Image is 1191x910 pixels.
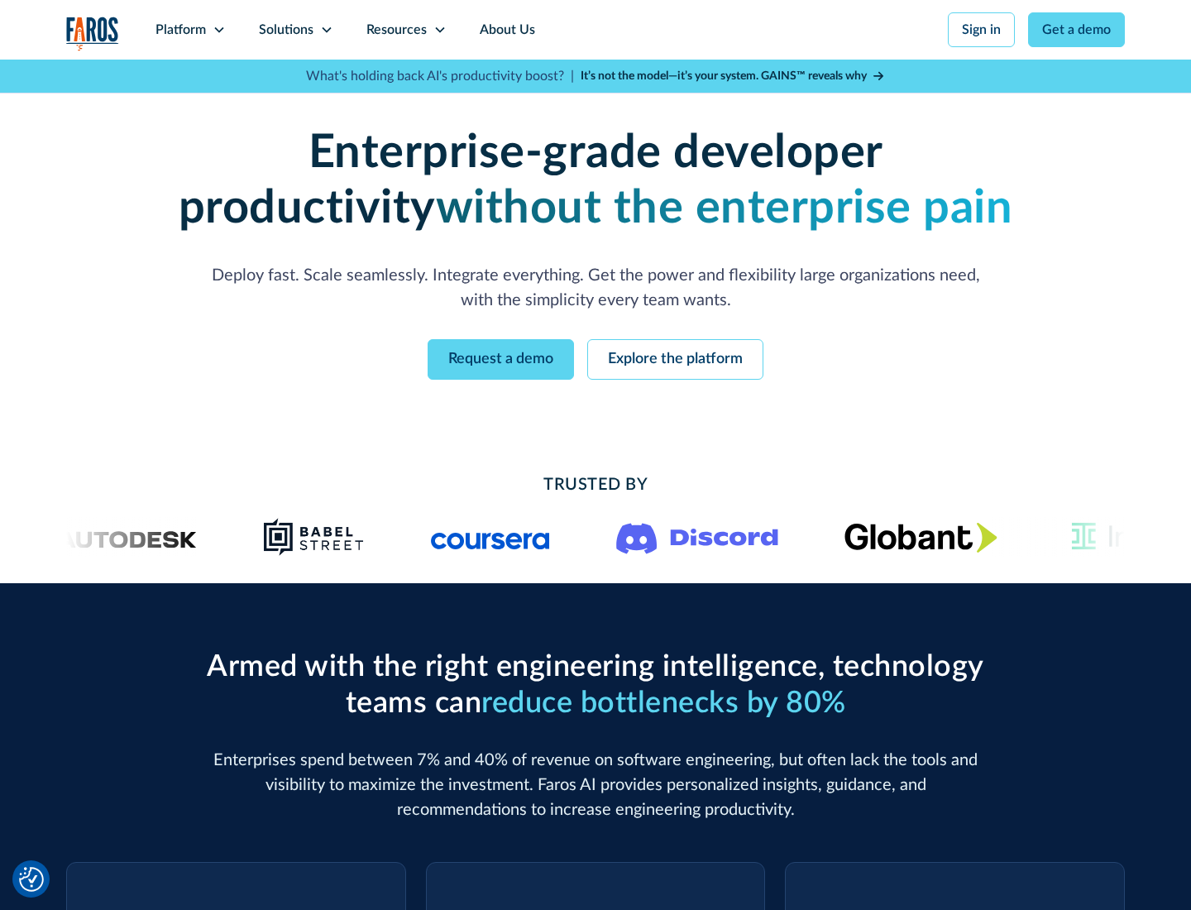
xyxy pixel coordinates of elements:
img: Logo of the analytics and reporting company Faros. [66,17,119,50]
h2: Trusted By [198,472,992,497]
div: Resources [366,20,427,40]
img: Globant's logo [844,522,997,553]
span: reduce bottlenecks by 80% [481,688,846,718]
img: Babel Street logo png [263,517,365,557]
a: Sign in [948,12,1015,47]
a: Explore the platform [587,339,763,380]
h2: Armed with the right engineering intelligence, technology teams can [198,649,992,721]
img: Logo of the online learning platform Coursera. [431,524,550,550]
p: Enterprises spend between 7% and 40% of revenue on software engineering, but often lack the tools... [198,748,992,822]
a: home [66,17,119,50]
img: Revisit consent button [19,867,44,892]
a: Request a demo [428,339,574,380]
p: Deploy fast. Scale seamlessly. Integrate everything. Get the power and flexibility large organiza... [198,263,992,313]
div: Platform [155,20,206,40]
img: Logo of the communication platform Discord. [616,520,778,554]
strong: Enterprise-grade developer productivity [179,130,883,232]
strong: It’s not the model—it’s your system. GAINS™ reveals why [581,70,867,82]
button: Cookie Settings [19,867,44,892]
strong: without the enterprise pain [436,185,1013,232]
a: Get a demo [1028,12,1125,47]
p: What's holding back AI's productivity boost? | [306,66,574,86]
div: Solutions [259,20,313,40]
a: It’s not the model—it’s your system. GAINS™ reveals why [581,68,885,85]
